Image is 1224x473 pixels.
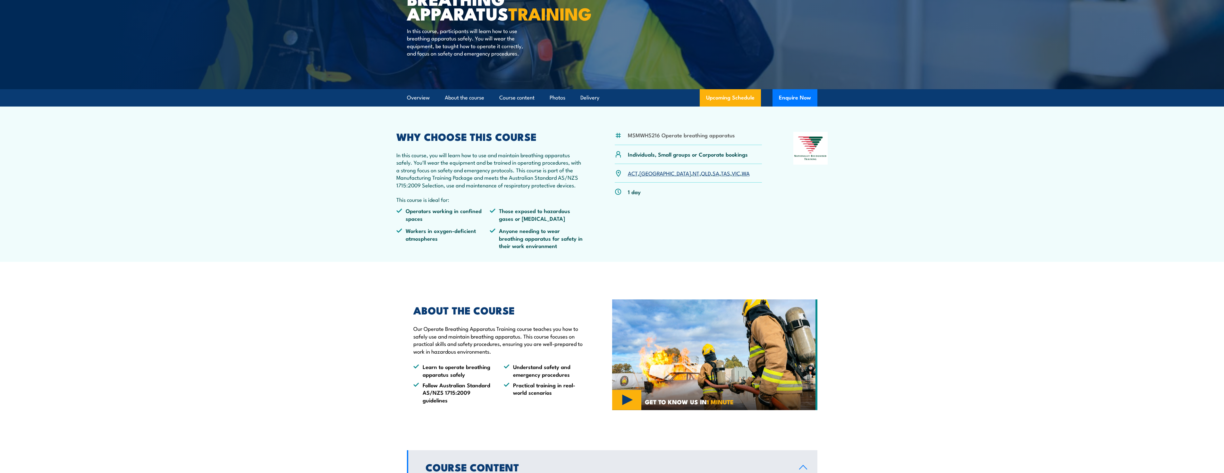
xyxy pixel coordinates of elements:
[700,89,761,107] a: Upcoming Schedule
[742,169,750,177] a: WA
[793,132,828,165] img: Nationally Recognised Training logo.
[721,169,730,177] a: TAS
[407,27,524,57] p: In this course, participants will learn how to use breathing apparatus safely. You will wear the ...
[732,169,740,177] a: VIC
[713,169,719,177] a: SA
[504,363,583,378] li: Understand safety and emergency procedures
[693,169,699,177] a: NT
[645,399,734,405] span: GET TO KNOW US IN
[550,89,565,106] a: Photos
[490,207,583,222] li: Those exposed to hazardous gases or [MEDICAL_DATA]
[701,169,711,177] a: QLD
[628,188,641,195] p: 1 day
[628,169,638,177] a: ACT
[707,397,734,406] strong: 1 MINUTE
[628,131,735,139] li: MSMWHS216 Operate breathing apparatus
[396,196,584,203] p: This course is ideal for:
[396,132,584,141] h2: WHY CHOOSE THIS COURSE
[396,207,490,222] li: Operators working in confined spaces
[413,381,492,404] li: Follow Australian Standard AS/NZS 1715:2009 guidelines
[628,150,748,158] p: Individuals, Small groups or Corporate bookings
[772,89,817,107] button: Enquire Now
[612,299,817,410] img: hero-image
[504,381,583,404] li: Practical training in real-world scenarios
[413,363,492,378] li: Learn to operate breathing apparatus safely
[628,169,750,177] p: , , , , , , ,
[426,462,789,471] h2: Course Content
[499,89,535,106] a: Course content
[445,89,484,106] a: About the course
[413,305,583,314] h2: ABOUT THE COURSE
[396,151,584,189] p: In this course, you will learn how to use and maintain breathing apparatus safely. You'll wear th...
[396,227,490,249] li: Workers in oxygen-deficient atmospheres
[580,89,599,106] a: Delivery
[490,227,583,249] li: Anyone needing to wear breathing apparatus for safety in their work environment
[407,89,430,106] a: Overview
[413,325,583,355] p: Our Operate Breathing Apparatus Training course teaches you how to safely use and maintain breath...
[639,169,691,177] a: [GEOGRAPHIC_DATA]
